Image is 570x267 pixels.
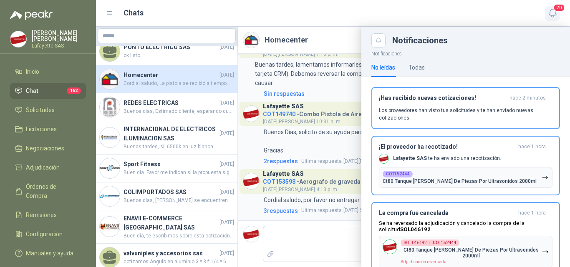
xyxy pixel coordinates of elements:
[401,260,446,264] span: Adjudicación reversada
[379,220,552,232] p: Se ha reversado la adjudicación y cancelado la compra de la solicitud
[518,210,546,217] span: hace 1 hora
[379,95,506,102] h3: ¡Has recibido nuevas cotizaciones!
[509,95,546,102] span: hace 2 minutos
[371,87,560,129] button: ¡Has recibido nuevas cotizaciones!hace 2 minutos Los proveedores han visto tus solicitudes y te h...
[26,163,60,172] span: Adjudicación
[379,154,388,163] img: Company Logo
[32,43,86,48] p: Lafayette SAS
[409,63,425,72] div: Todas
[26,105,55,115] span: Solicitudes
[10,10,53,20] img: Logo peakr
[10,102,86,118] a: Solicitudes
[383,240,397,254] img: Company Logo
[361,47,570,58] p: Notificaciones
[400,226,431,232] b: SOL046192
[26,249,73,258] span: Manuales y ayuda
[26,125,57,134] span: Licitaciones
[26,230,63,239] span: Configuración
[386,172,409,176] b: COT152444
[383,178,537,184] p: Ct80 Tanque [PERSON_NAME] De Piezas Por Ultrasonidos 2000ml
[26,67,39,76] span: Inicio
[545,6,560,21] button: 20
[553,4,565,12] span: 20
[10,160,86,175] a: Adjudicación
[32,30,86,42] p: [PERSON_NAME] [PERSON_NAME]
[26,182,78,200] span: Órdenes de Compra
[10,31,26,47] img: Company Logo
[26,86,38,95] span: Chat
[10,121,86,137] a: Licitaciones
[379,210,515,217] h3: La compra fue cancelada
[371,63,395,72] div: No leídas
[10,83,86,99] a: Chat162
[10,64,86,80] a: Inicio
[371,136,560,195] button: ¡El proveedor ha recotizado!hace 1 hora Company LogoLafayette SAS te ha enviado una recotización....
[10,226,86,242] a: Configuración
[26,144,64,153] span: Negociaciones
[124,7,144,19] h1: Chats
[401,240,459,246] div: SOL046192 →
[10,140,86,156] a: Negociaciones
[392,36,560,45] div: Notificaciones
[26,210,57,220] span: Remisiones
[401,247,542,259] p: Ct80 Tanque [PERSON_NAME] De Piezas Por Ultrasonidos 2000ml
[393,155,501,162] p: te ha enviado una recotización.
[67,87,81,94] span: 162
[10,179,86,204] a: Órdenes de Compra
[379,167,552,188] button: COT152444Ct80 Tanque [PERSON_NAME] De Piezas Por Ultrasonidos 2000ml
[371,33,386,47] button: Close
[10,207,86,223] a: Remisiones
[433,241,456,245] b: COT152444
[393,155,427,161] b: Lafayette SAS
[379,143,515,150] h3: ¡El proveedor ha recotizado!
[518,143,546,150] span: hace 1 hora
[10,245,86,261] a: Manuales y ayuda
[379,107,552,122] p: Los proveedores han visto tus solicitudes y te han enviado nuevas cotizaciones.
